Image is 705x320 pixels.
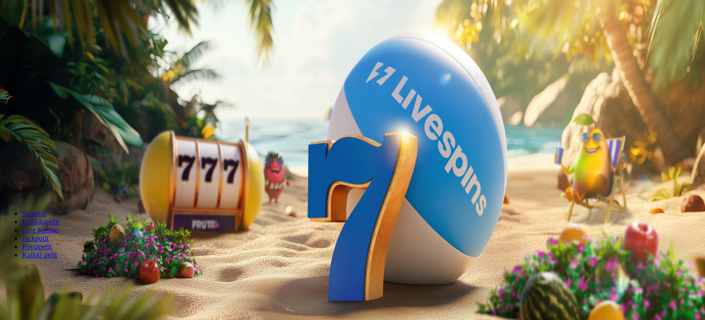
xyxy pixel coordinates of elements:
[22,209,46,217] span: Suositut
[22,234,49,242] span: Jackpotit
[22,226,58,234] span: Live Kasino
[22,251,57,259] span: Kaikki pelit
[4,194,701,276] header: Lobby
[22,243,52,250] span: Pöytäpelit
[22,218,59,226] span: Kolikkopelit
[4,194,701,259] nav: Lobby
